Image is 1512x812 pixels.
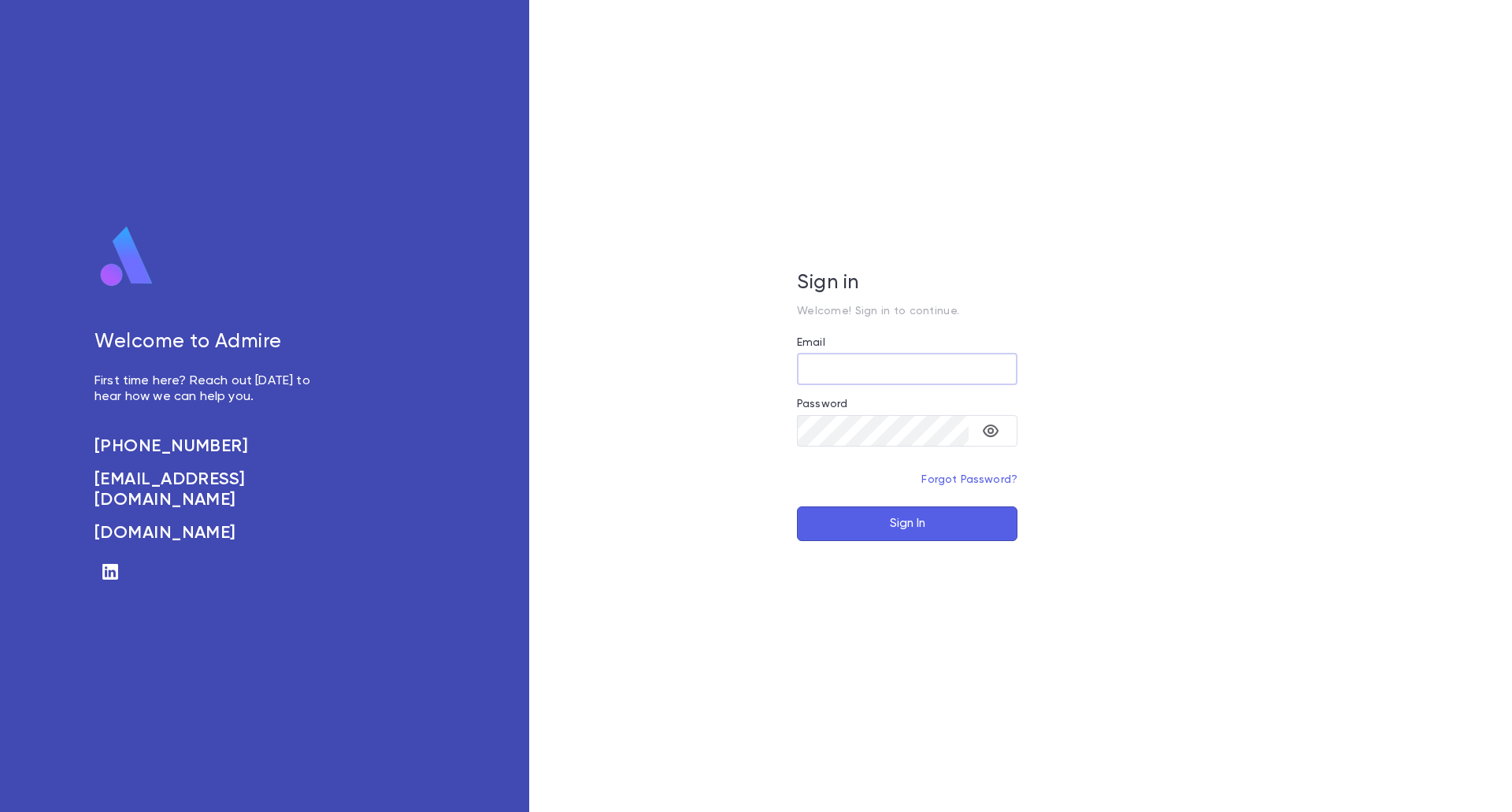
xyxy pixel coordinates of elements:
[797,398,847,410] label: Password
[94,373,328,405] p: First time here? Reach out [DATE] to hear how we can help you.
[94,523,328,543] a: [DOMAIN_NAME]
[94,331,328,354] h5: Welcome to Admire
[797,506,1017,541] button: Sign In
[94,436,328,457] a: [PHONE_NUMBER]
[797,272,1017,295] h5: Sign in
[797,305,1017,317] p: Welcome! Sign in to continue.
[797,336,825,349] label: Email
[975,415,1006,447] button: toggle password visibility
[94,225,159,288] img: logo
[921,474,1017,485] a: Forgot Password?
[94,469,328,510] a: [EMAIL_ADDRESS][DOMAIN_NAME]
